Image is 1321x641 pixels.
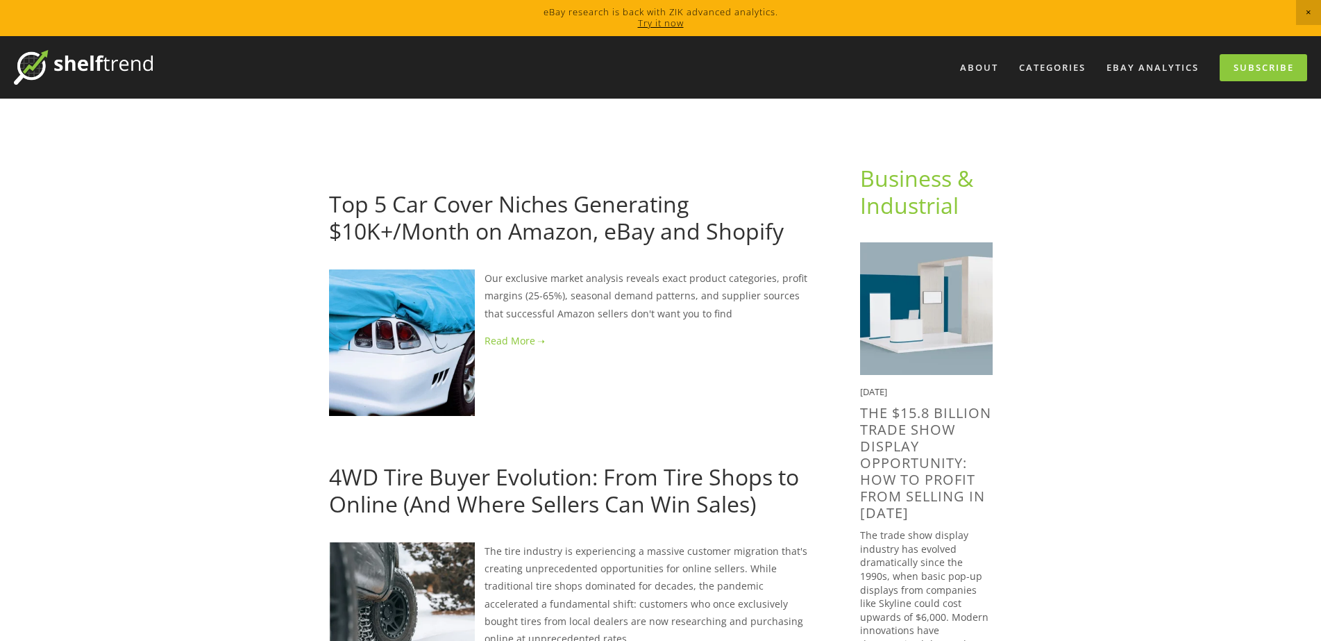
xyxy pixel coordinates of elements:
img: Top 5 Car Cover Niches Generating $10K+/Month on Amazon, eBay and Shopify [329,269,475,415]
a: Top 5 Car Cover Niches Generating $10K+/Month on Amazon, eBay and Shopify [329,189,784,245]
p: Our exclusive market analysis reveals exact product categories, profit margins (25-65%), seasonal... [329,269,816,322]
a: 4WD Tire Buyer Evolution: From Tire Shops to Online (And Where Sellers Can Win Sales) [329,462,799,518]
a: [DATE] [485,440,516,453]
img: The $15.8 Billion Trade Show Display Opportunity: How to Profit from selling in 2025 [860,242,993,375]
img: ShelfTrend [14,50,153,85]
a: About [951,56,1007,79]
div: Categories [1010,56,1095,79]
a: eBay Analytics [1097,56,1208,79]
a: The $15.8 Billion Trade Show Display Opportunity: How to Profit from selling in [DATE] [860,403,991,522]
a: Subscribe [1220,54,1307,81]
time: [DATE] [860,385,887,398]
a: [DATE] [329,167,360,181]
a: Business & Industrial [860,163,979,219]
a: Try it now [638,17,684,29]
